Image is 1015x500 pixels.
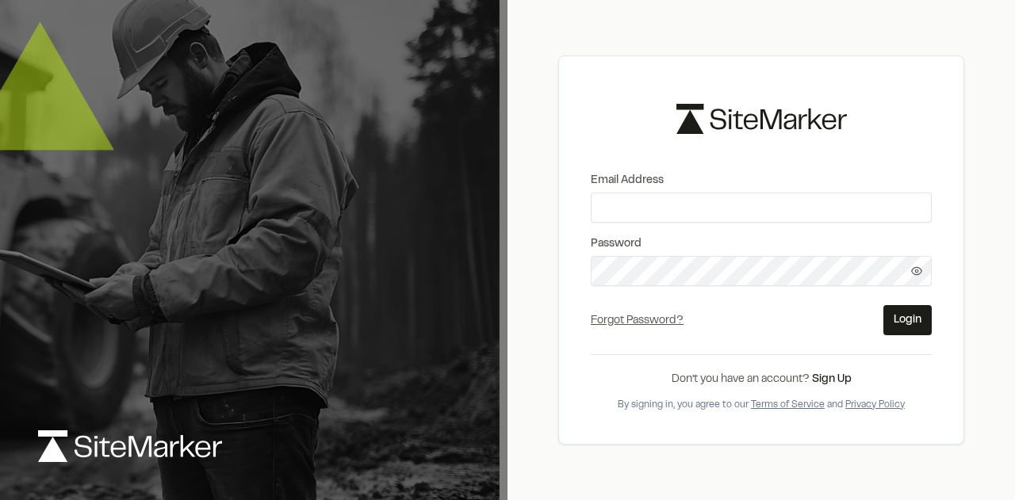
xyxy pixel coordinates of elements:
div: By signing in, you agree to our and [591,398,932,412]
label: Password [591,235,932,253]
div: Don’t you have an account? [591,371,932,388]
a: Forgot Password? [591,316,684,326]
button: Privacy Policy [845,398,905,412]
button: Terms of Service [751,398,825,412]
a: Sign Up [812,375,852,384]
img: logo-black-rebrand.svg [676,104,847,133]
img: logo-white-rebrand.svg [38,430,222,462]
label: Email Address [591,172,932,189]
button: Login [883,305,932,335]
